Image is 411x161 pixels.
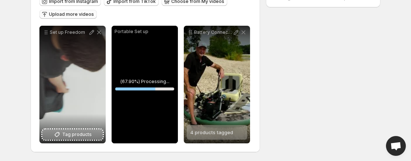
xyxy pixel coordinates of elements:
div: Set up FreedomTag products [39,26,106,143]
p: Set up Freedom [50,29,88,35]
span: Tag products [62,131,92,138]
span: Upload more videos [49,11,94,17]
span: 4 products tagged [190,129,233,135]
button: Tag products [42,129,103,140]
p: Portable Set up [115,29,175,35]
button: Upload more videos [39,10,97,19]
div: Portable Set up(67.90%) Processing...67.89751108699174% [112,26,178,143]
div: Battery Connection4 products tagged [184,26,250,143]
p: Battery Connection [194,29,232,35]
a: Open chat [386,136,406,156]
